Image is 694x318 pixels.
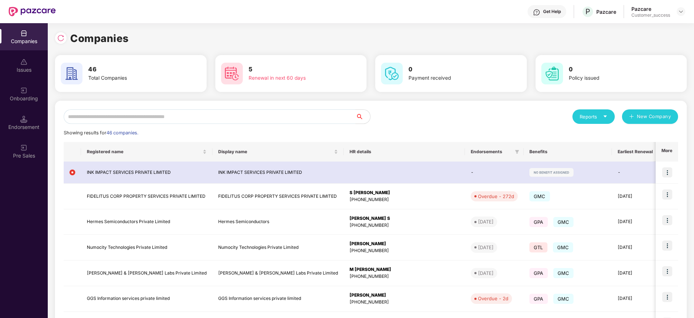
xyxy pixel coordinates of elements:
span: search [355,114,370,120]
img: icon [662,266,672,276]
h3: 0 [409,65,500,74]
h1: Companies [70,30,129,46]
td: [PERSON_NAME] & [PERSON_NAME] Labs Private Limited [81,260,212,286]
img: icon [662,215,672,225]
div: Policy issued [569,74,660,82]
th: HR details [344,142,465,162]
th: Benefits [524,142,612,162]
span: Showing results for [64,130,138,135]
div: Overdue - 2d [478,295,508,302]
div: Reports [580,113,608,120]
img: svg+xml;base64,PHN2ZyBpZD0iRHJvcGRvd24tMzJ4MzIiIHhtbG5zPSJodHRwOi8vd3d3LnczLm9yZy8yMDAwL3N2ZyIgd2... [678,9,684,14]
span: caret-down [603,114,608,119]
img: svg+xml;base64,PHN2ZyB4bWxucz0iaHR0cDovL3d3dy53My5vcmcvMjAwMC9zdmciIHdpZHRoPSIxMiIgaGVpZ2h0PSIxMi... [69,170,75,175]
div: [PHONE_NUMBER] [350,196,459,203]
td: Hermes Semiconductors Private Limited [81,209,212,235]
span: GMC [553,294,574,304]
button: search [355,109,371,124]
td: FIDELITUS CORP PROPERTY SERVICES PRIVATE LIMITED [212,184,344,209]
h3: 46 [88,65,179,74]
td: GGS Information services private limited [81,286,212,312]
td: [DATE] [612,286,659,312]
span: GMC [553,217,574,227]
img: svg+xml;base64,PHN2ZyB3aWR0aD0iMjAiIGhlaWdodD0iMjAiIHZpZXdCb3g9IjAgMCAyMCAyMCIgZmlsbD0ibm9uZSIgeG... [20,87,27,94]
th: More [656,142,678,162]
div: [PHONE_NUMBER] [350,299,459,306]
div: [PHONE_NUMBER] [350,222,459,229]
td: - [465,162,524,184]
td: - [612,162,659,184]
img: svg+xml;base64,PHN2ZyB3aWR0aD0iMjAiIGhlaWdodD0iMjAiIHZpZXdCb3g9IjAgMCAyMCAyMCIgZmlsbD0ibm9uZSIgeG... [20,144,27,151]
div: M [PERSON_NAME] [350,266,459,273]
img: icon [662,167,672,177]
div: Payment received [409,74,500,82]
span: P [585,7,590,16]
img: svg+xml;base64,PHN2ZyB3aWR0aD0iMTQuNSIgaGVpZ2h0PSIxNC41IiB2aWV3Qm94PSIwIDAgMTYgMTYiIGZpbGw9Im5vbm... [20,116,27,123]
td: FIDELITUS CORP PROPERTY SERVICES PRIVATE LIMITED [81,184,212,209]
th: Registered name [81,142,212,162]
span: GPA [529,294,548,304]
h3: 5 [249,65,340,74]
div: [PHONE_NUMBER] [350,273,459,280]
td: [DATE] [612,209,659,235]
div: [PERSON_NAME] S [350,215,459,222]
div: Total Companies [88,74,179,82]
div: [DATE] [478,244,494,251]
img: icon [662,240,672,251]
td: [DATE] [612,260,659,286]
span: Display name [218,149,333,155]
div: Overdue - 272d [478,193,514,200]
span: plus [629,114,634,120]
span: GTL [529,242,547,252]
span: Endorsements [471,149,512,155]
img: svg+xml;base64,PHN2ZyB4bWxucz0iaHR0cDovL3d3dy53My5vcmcvMjAwMC9zdmciIHdpZHRoPSI2MCIgaGVpZ2h0PSI2MC... [541,63,563,84]
img: svg+xml;base64,PHN2ZyB4bWxucz0iaHR0cDovL3d3dy53My5vcmcvMjAwMC9zdmciIHdpZHRoPSIxMjIiIGhlaWdodD0iMj... [529,168,574,177]
span: GPA [529,217,548,227]
td: GGS Information services private limited [212,286,344,312]
div: [PERSON_NAME] [350,292,459,299]
img: svg+xml;base64,PHN2ZyBpZD0iUmVsb2FkLTMyeDMyIiB4bWxucz0iaHR0cDovL3d3dy53My5vcmcvMjAwMC9zdmciIHdpZH... [57,34,64,42]
img: icon [662,292,672,302]
span: 46 companies. [106,130,138,135]
th: Display name [212,142,344,162]
span: GMC [553,268,574,278]
h3: 0 [569,65,660,74]
div: [DATE] [478,218,494,225]
td: INK IMPACT SERVICES PRIVATE LIMITED [81,162,212,184]
img: svg+xml;base64,PHN2ZyB4bWxucz0iaHR0cDovL3d3dy53My5vcmcvMjAwMC9zdmciIHdpZHRoPSI2MCIgaGVpZ2h0PSI2MC... [61,63,82,84]
img: svg+xml;base64,PHN2ZyB4bWxucz0iaHR0cDovL3d3dy53My5vcmcvMjAwMC9zdmciIHdpZHRoPSI2MCIgaGVpZ2h0PSI2MC... [221,63,243,84]
img: svg+xml;base64,PHN2ZyBpZD0iSXNzdWVzX2Rpc2FibGVkIiB4bWxucz0iaHR0cDovL3d3dy53My5vcmcvMjAwMC9zdmciIH... [20,58,27,66]
td: Numocity Technologies Private Limited [212,235,344,260]
span: GMC [553,242,574,252]
td: [DATE] [612,235,659,260]
div: [PERSON_NAME] [350,240,459,247]
div: Pazcare [631,5,670,12]
td: INK IMPACT SERVICES PRIVATE LIMITED [212,162,344,184]
img: svg+xml;base64,PHN2ZyBpZD0iSGVscC0zMngzMiIgeG1sbnM9Imh0dHA6Ly93d3cudzMub3JnLzIwMDAvc3ZnIiB3aWR0aD... [533,9,540,16]
div: Renewal in next 60 days [249,74,340,82]
img: svg+xml;base64,PHN2ZyBpZD0iQ29tcGFuaWVzIiB4bWxucz0iaHR0cDovL3d3dy53My5vcmcvMjAwMC9zdmciIHdpZHRoPS... [20,30,27,37]
div: S [PERSON_NAME] [350,189,459,196]
span: GMC [529,191,550,201]
div: [DATE] [478,269,494,277]
span: filter [515,150,519,154]
span: New Company [637,113,671,120]
button: plusNew Company [622,109,678,124]
div: Customer_success [631,12,670,18]
span: filter [513,147,521,156]
td: Numocity Technologies Private Limited [81,235,212,260]
img: New Pazcare Logo [9,7,56,16]
div: Pazcare [596,8,616,15]
td: [DATE] [612,184,659,209]
img: icon [662,189,672,200]
span: Registered name [87,149,201,155]
span: GPA [529,268,548,278]
div: Get Help [543,9,561,14]
th: Earliest Renewal [612,142,659,162]
img: svg+xml;base64,PHN2ZyB4bWxucz0iaHR0cDovL3d3dy53My5vcmcvMjAwMC9zdmciIHdpZHRoPSI2MCIgaGVpZ2h0PSI2MC... [381,63,403,84]
div: [PHONE_NUMBER] [350,247,459,254]
td: Hermes Semiconductors [212,209,344,235]
td: [PERSON_NAME] & [PERSON_NAME] Labs Private Limited [212,260,344,286]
